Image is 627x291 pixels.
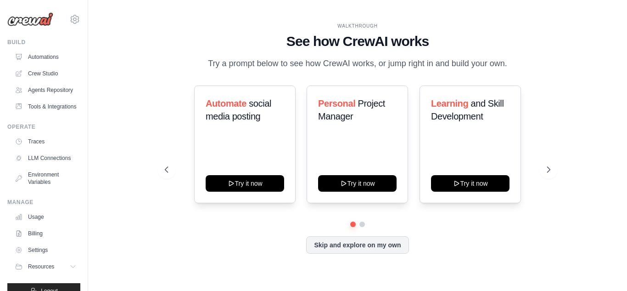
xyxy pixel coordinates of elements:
[206,98,271,121] span: social media posting
[11,134,80,149] a: Traces
[11,83,80,97] a: Agents Repository
[7,199,80,206] div: Manage
[318,175,397,192] button: Try it now
[431,98,504,121] span: and Skill Development
[11,66,80,81] a: Crew Studio
[431,98,468,108] span: Learning
[203,57,512,70] p: Try a prompt below to see how CrewAI works, or jump right in and build your own.
[7,39,80,46] div: Build
[306,236,409,254] button: Skip and explore on my own
[206,98,246,108] span: Automate
[7,12,53,26] img: Logo
[318,98,385,121] span: Project Manager
[11,167,80,189] a: Environment Variables
[165,23,550,29] div: WALKTHROUGH
[11,50,80,64] a: Automations
[431,175,509,192] button: Try it now
[165,33,550,50] h1: See how CrewAI works
[7,123,80,131] div: Operate
[318,98,355,108] span: Personal
[11,210,80,224] a: Usage
[11,226,80,241] a: Billing
[11,243,80,257] a: Settings
[28,263,54,270] span: Resources
[11,99,80,114] a: Tools & Integrations
[11,259,80,274] button: Resources
[11,151,80,165] a: LLM Connections
[206,175,284,192] button: Try it now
